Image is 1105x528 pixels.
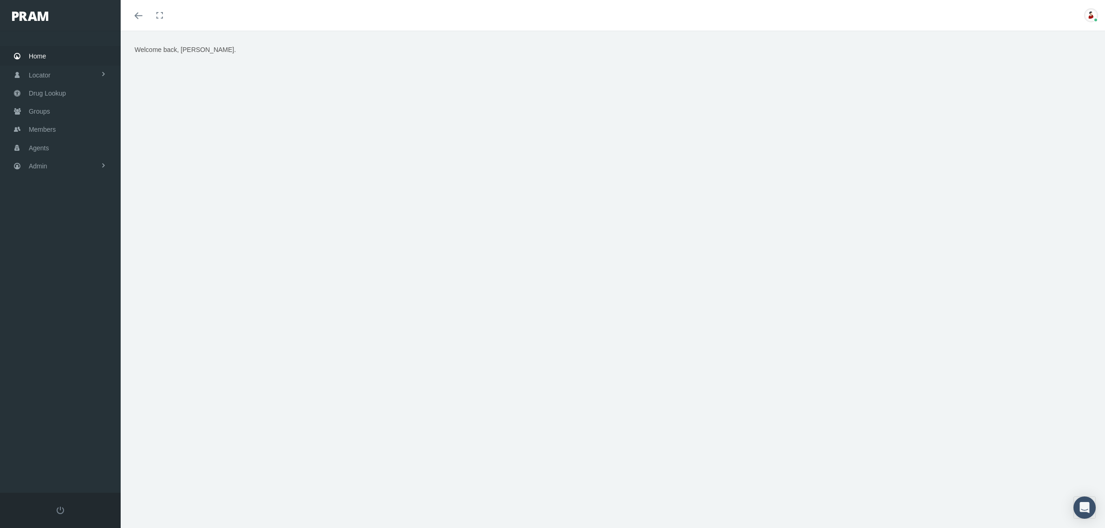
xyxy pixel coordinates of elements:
span: Home [29,47,46,65]
span: Welcome back, [PERSON_NAME]. [135,46,236,53]
div: Open Intercom Messenger [1073,496,1096,519]
span: Groups [29,103,50,120]
img: S_Profile_Picture_701.jpg [1084,8,1098,22]
span: Locator [29,66,51,84]
img: PRAM_20_x_78.png [12,12,48,21]
span: Drug Lookup [29,84,66,102]
span: Admin [29,157,47,175]
span: Members [29,121,56,138]
span: Agents [29,139,49,157]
